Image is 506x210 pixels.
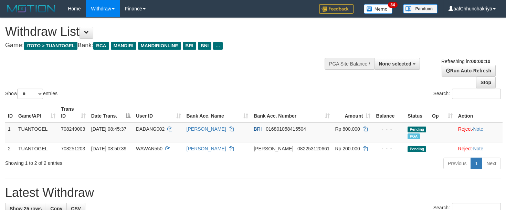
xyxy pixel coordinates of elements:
[5,25,330,39] h1: Withdraw List
[335,146,360,151] span: Rp 200.000
[374,58,420,70] button: None selected
[91,146,126,151] span: [DATE] 08:50:39
[473,146,483,151] a: Note
[429,103,455,122] th: Op: activate to sort column ascending
[183,42,196,50] span: BRI
[136,126,165,132] span: DADANG002
[93,42,109,50] span: BCA
[335,126,360,132] span: Rp 800.000
[111,42,136,50] span: MANDIRI
[442,65,496,77] a: Run Auto-Refresh
[254,126,262,132] span: BRI
[482,158,501,169] a: Next
[61,126,85,132] span: 708249003
[5,103,15,122] th: ID
[5,186,501,200] h1: Latest Withdraw
[17,89,43,99] select: Showentries
[379,61,411,67] span: None selected
[388,2,397,8] span: 34
[319,4,354,14] img: Feedback.jpg
[251,103,332,122] th: Bank Acc. Number: activate to sort column ascending
[5,42,330,49] h4: Game: Bank:
[471,59,490,64] strong: 00:00:10
[15,122,58,142] td: TUANTOGEL
[15,142,58,155] td: TUANTOGEL
[138,42,181,50] span: MANDIRIONLINE
[364,4,393,14] img: Button%20Memo.svg
[254,146,293,151] span: [PERSON_NAME]
[473,126,483,132] a: Note
[443,158,471,169] a: Previous
[452,89,501,99] input: Search:
[136,146,162,151] span: WAWAN550
[458,126,472,132] a: Reject
[476,77,496,88] a: Stop
[15,103,58,122] th: Game/API: activate to sort column ascending
[58,103,88,122] th: Trans ID: activate to sort column ascending
[5,142,15,155] td: 2
[88,103,133,122] th: Date Trans.: activate to sort column descending
[5,89,57,99] label: Show entries
[408,127,426,132] span: Pending
[376,145,402,152] div: - - -
[91,126,126,132] span: [DATE] 08:45:37
[441,59,490,64] span: Refreshing in:
[433,89,501,99] label: Search:
[187,146,226,151] a: [PERSON_NAME]
[24,42,77,50] span: ITOTO > TUANTOGEL
[198,42,211,50] span: BNI
[471,158,482,169] a: 1
[184,103,251,122] th: Bank Acc. Name: activate to sort column ascending
[458,146,472,151] a: Reject
[403,4,438,13] img: panduan.png
[5,122,15,142] td: 1
[5,157,206,167] div: Showing 1 to 2 of 2 entries
[213,42,222,50] span: ...
[408,133,420,139] span: Marked by aafdiann
[373,103,405,122] th: Balance
[405,103,429,122] th: Status
[333,103,373,122] th: Amount: activate to sort column ascending
[408,146,426,152] span: Pending
[376,126,402,132] div: - - -
[325,58,374,70] div: PGA Site Balance /
[297,146,329,151] span: Copy 082253120661 to clipboard
[5,3,57,14] img: MOTION_logo.png
[455,103,503,122] th: Action
[455,142,503,155] td: ·
[61,146,85,151] span: 708251203
[455,122,503,142] td: ·
[133,103,184,122] th: User ID: activate to sort column ascending
[187,126,226,132] a: [PERSON_NAME]
[266,126,306,132] span: Copy 016801058415504 to clipboard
